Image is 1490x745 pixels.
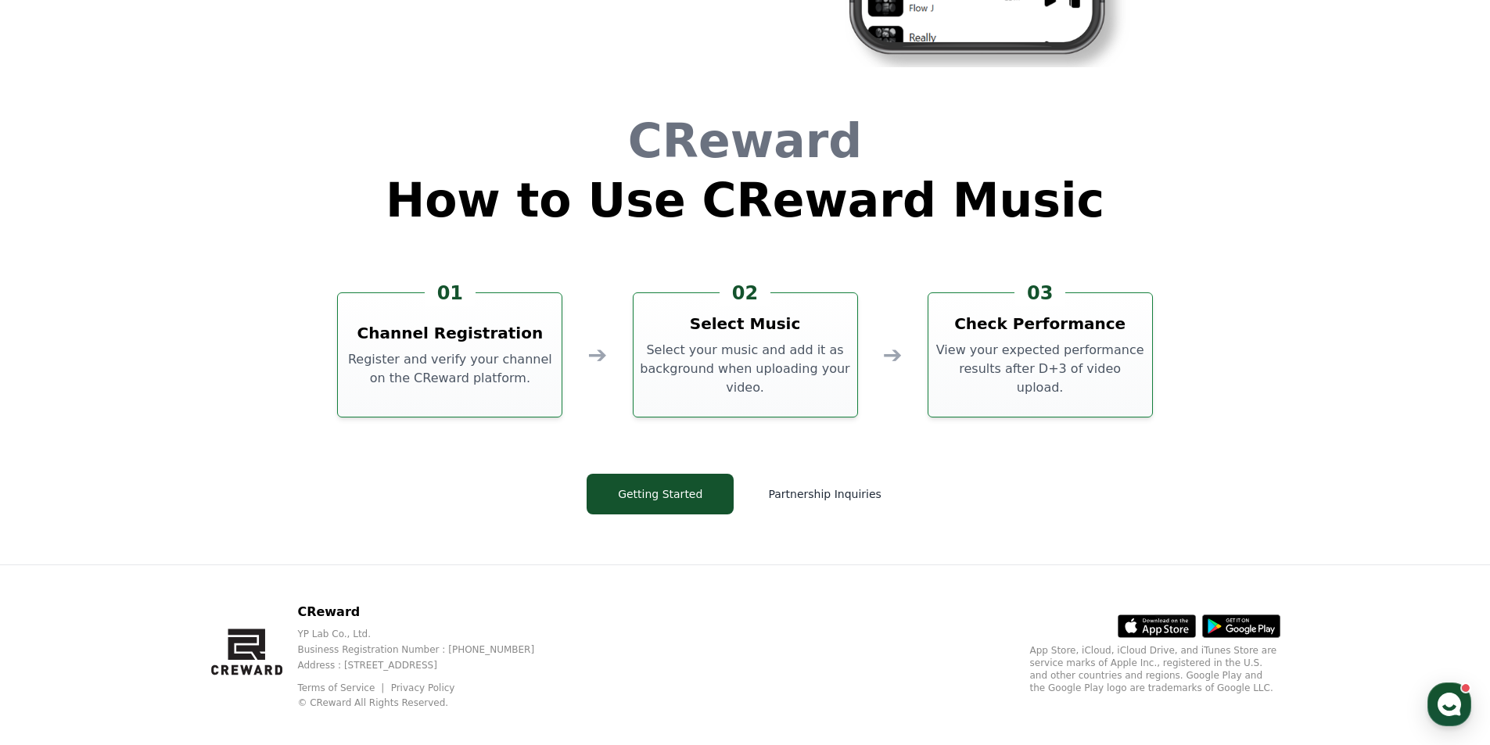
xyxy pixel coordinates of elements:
[357,322,544,344] h3: Channel Registration
[130,520,176,532] span: Messages
[202,496,300,535] a: Settings
[40,519,67,532] span: Home
[386,117,1104,164] h1: CReward
[425,281,476,306] div: 01
[883,341,903,369] div: ➔
[1030,644,1280,694] p: App Store, iCloud, iCloud Drive, and iTunes Store are service marks of Apple Inc., registered in ...
[297,628,559,640] p: YP Lab Co., Ltd.
[640,341,851,397] p: Select your music and add it as background when uploading your video.
[232,519,270,532] span: Settings
[386,177,1104,224] h1: How to Use CReward Music
[720,281,770,306] div: 02
[935,341,1146,397] p: View your expected performance results after D+3 of video upload.
[954,313,1126,335] h3: Check Performance
[587,474,734,514] button: Getting Started
[103,496,202,535] a: Messages
[690,313,801,335] h3: Select Music
[587,341,607,369] div: ➔
[1014,281,1065,306] div: 03
[391,682,455,693] a: Privacy Policy
[297,659,559,672] p: Address : [STREET_ADDRESS]
[746,474,903,514] button: Partnership Inquiries
[344,350,555,388] p: Register and verify your channel on the CReward platform.
[297,697,559,709] p: © CReward All Rights Reserved.
[297,682,386,693] a: Terms of Service
[5,496,103,535] a: Home
[297,643,559,656] p: Business Registration Number : [PHONE_NUMBER]
[297,603,559,621] p: CReward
